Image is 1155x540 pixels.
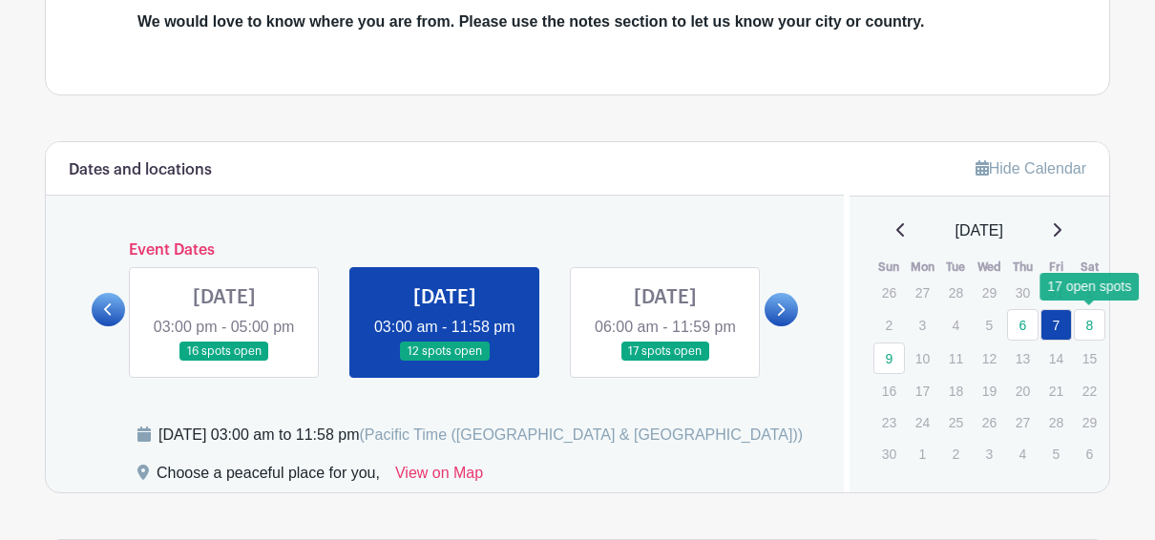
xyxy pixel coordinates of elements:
p: 14 [1040,343,1072,373]
p: 20 [1007,376,1039,405]
p: 27 [907,278,938,307]
th: Thu [1006,258,1039,277]
p: 25 [940,407,972,437]
p: 23 [873,407,905,437]
div: Choose a peaceful place for you, [157,462,380,492]
p: 29 [974,278,1005,307]
a: 9 [873,343,905,374]
p: 12 [974,343,1005,373]
p: 5 [974,310,1005,340]
p: 26 [974,407,1005,437]
th: Wed [973,258,1006,277]
div: 17 open spots [1039,273,1139,301]
th: Fri [1039,258,1073,277]
p: 21 [1040,376,1072,405]
a: Hide Calendar [976,160,1086,177]
p: 5 [1040,439,1072,468]
p: 13 [1007,343,1039,373]
p: 27 [1007,407,1039,437]
p: 15 [1074,343,1105,373]
th: Mon [906,258,939,277]
p: 2 [940,439,972,468]
p: 29 [1074,407,1105,437]
h6: Dates and locations [69,161,212,179]
p: 11 [940,343,972,373]
strong: We would love to know where you are from. Please use the notes section to let us know your city o... [137,13,924,30]
p: 17 [907,376,938,405]
p: 18 [940,376,972,405]
a: 6 [1007,309,1039,341]
p: 3 [974,439,1005,468]
p: 6 [1074,439,1105,468]
p: 4 [940,310,972,340]
p: 19 [974,376,1005,405]
p: 16 [873,376,905,405]
th: Tue [939,258,973,277]
a: 7 [1040,309,1072,341]
p: 26 [873,278,905,307]
p: 1 [907,439,938,468]
span: (Pacific Time ([GEOGRAPHIC_DATA] & [GEOGRAPHIC_DATA])) [359,426,803,443]
th: Sun [872,258,906,277]
p: 4 [1007,439,1039,468]
th: Sat [1073,258,1106,277]
p: 30 [1007,278,1039,307]
h6: Event Dates [125,241,765,260]
p: 3 [907,310,938,340]
div: [DATE] 03:00 am to 11:58 pm [158,424,803,447]
p: 22 [1074,376,1105,405]
a: View on Map [395,462,483,492]
p: 24 [907,407,938,437]
a: 8 [1074,309,1105,341]
p: 10 [907,343,938,373]
span: [DATE] [955,219,1003,242]
p: 2 [873,310,905,340]
p: 30 [873,439,905,468]
p: 28 [940,278,972,307]
p: 28 [1040,407,1072,437]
